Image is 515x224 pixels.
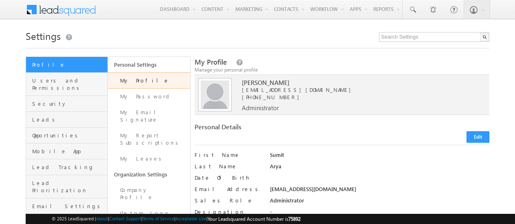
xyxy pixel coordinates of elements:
span: My Profile [195,57,227,67]
label: First Name [195,151,263,159]
span: Settings [26,29,61,42]
div: [EMAIL_ADDRESS][DOMAIN_NAME] [270,185,489,197]
a: Contact Support [109,216,141,221]
label: Designation [195,208,263,215]
span: [EMAIL_ADDRESS][DOMAIN_NAME] [242,86,478,94]
a: Profile [26,57,107,73]
span: Security [32,100,105,107]
span: Mobile App [32,148,105,155]
span: Users and Permissions [32,77,105,91]
div: Manage your personal profile [195,66,489,74]
a: Company Profile [108,182,190,205]
span: Email Settings [32,202,105,210]
div: Administrator [270,197,489,208]
label: Email Address [195,185,263,193]
a: My Password [108,89,190,104]
a: Users and Permissions [26,73,107,96]
label: Date Of Birth [195,174,263,181]
div: Sumit [270,151,489,163]
span: Administrator [242,104,279,111]
a: Opportunities [26,128,107,144]
button: Edit [467,131,489,143]
span: Lead Tracking [32,163,105,171]
span: Leads [32,116,105,123]
span: [PERSON_NAME] [242,79,478,86]
span: Profile [32,61,105,68]
input: Search Settings [379,32,489,42]
label: Sales Role [195,197,263,204]
span: Opportunities [32,132,105,139]
a: My Report Subscriptions [108,128,190,151]
a: Lead Tracking [26,159,107,175]
a: Acceptable Use [175,216,206,221]
label: Last Name [195,163,263,170]
a: My Email Signature [108,104,190,128]
a: Leads [26,112,107,128]
span: [PHONE_NUMBER] [242,94,303,100]
a: Security [26,96,107,112]
a: Terms of Service [142,216,174,221]
a: Lead Prioritization [26,175,107,198]
a: My Profile [108,72,190,89]
a: Email Settings [26,198,107,214]
div: - [270,208,489,220]
a: Mobile App [26,144,107,159]
a: My Leaves [108,151,190,167]
span: Your Leadsquared Account Number is [208,216,300,222]
span: Lead Prioritization [32,179,105,194]
a: About [96,216,108,221]
span: 75892 [288,216,300,222]
a: Custom Logo [108,205,190,221]
a: Personal Settings [108,57,190,72]
span: © 2025 LeadSquared | | | | | [52,215,300,223]
a: Organization Settings [108,167,190,182]
div: Arya [270,163,489,174]
div: Personal Details [195,123,338,135]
